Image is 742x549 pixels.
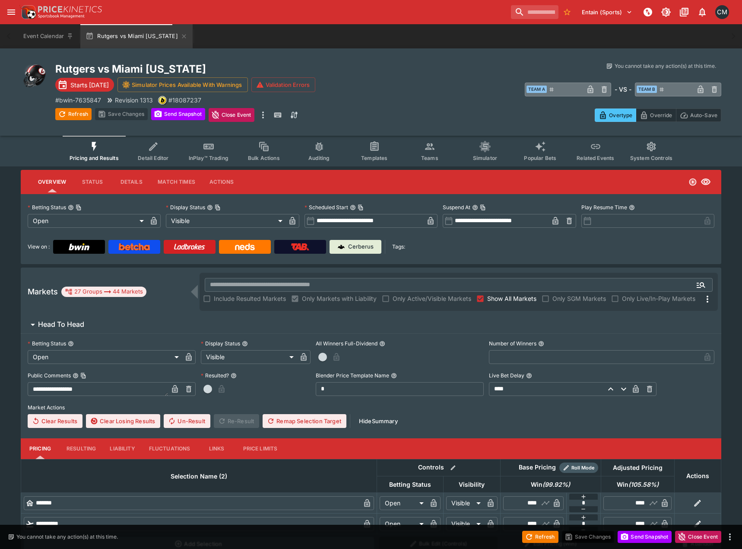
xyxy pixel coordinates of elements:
button: Close Event [209,108,255,122]
button: Toggle light/dark mode [658,4,674,20]
button: Send Snapshot [618,531,672,543]
button: Status [73,172,112,192]
button: Clear Losing Results [86,414,160,428]
button: Overtype [595,109,636,122]
img: PriceKinetics [38,6,102,13]
button: Display StatusCopy To Clipboard [207,204,213,211]
button: All Winners Full-Dividend [379,341,385,347]
p: Display Status [166,204,205,211]
p: Live Bet Delay [489,372,524,379]
img: Betcha [119,243,150,250]
div: Show/hide Price Roll mode configuration. [559,463,598,473]
h5: Markets [28,287,58,297]
button: more [725,532,735,542]
label: View on : [28,240,50,254]
label: Tags: [392,240,405,254]
button: Betting Status [68,341,74,347]
button: Resulted? [231,373,237,379]
p: Display Status [201,340,240,347]
img: american_football.png [21,62,48,90]
label: Market Actions [28,401,714,414]
p: Suspend At [443,204,470,211]
button: Live Bet Delay [526,373,532,379]
p: Resulted? [201,372,229,379]
button: NOT Connected to PK [640,4,656,20]
p: Copy To Clipboard [55,96,101,105]
p: You cannot take any action(s) at this time. [16,533,118,541]
a: Cerberus [330,240,381,254]
span: Only Active/Visible Markets [393,294,471,303]
span: Pricing and Results [70,155,119,161]
span: Related Events [577,155,614,161]
div: bwin [158,96,167,105]
span: Team B [637,86,657,93]
span: Win(99.92%) [521,479,580,490]
button: Public CommentsCopy To Clipboard [73,373,79,379]
button: Open [693,277,709,293]
button: Actions [202,172,241,192]
span: System Controls [630,155,672,161]
h6: - VS - [615,85,631,94]
span: Only SGM Markets [552,294,606,303]
img: Ladbrokes [174,243,205,250]
em: ( 99.92 %) [542,479,570,490]
p: Copy To Clipboard [168,96,201,105]
button: Copy To Clipboard [480,204,486,211]
button: Notifications [694,4,710,20]
button: Overview [31,172,73,192]
button: Copy To Clipboard [80,373,86,379]
button: Close Event [675,531,721,543]
p: You cannot take any action(s) at this time. [615,62,716,70]
button: Price Limits [236,438,285,459]
img: Neds [235,243,254,250]
svg: More [702,294,713,304]
img: Bwin [69,243,89,250]
button: Bulk edit [447,462,459,473]
p: Revision 1313 [115,96,153,105]
p: Blender Price Template Name [316,372,389,379]
span: Win(105.58%) [607,479,668,490]
button: Display Status [242,341,248,347]
svg: Visible [701,177,711,187]
button: Play Resume Time [629,204,635,211]
button: Match Times [151,172,202,192]
div: 27 Groups 44 Markets [65,287,143,297]
p: All Winners Full-Dividend [316,340,377,347]
button: Documentation [676,4,692,20]
button: Remap Selection Target [263,414,346,428]
button: Override [636,109,676,122]
span: Bulk Actions [248,155,280,161]
div: Open [28,214,147,228]
img: PriceKinetics Logo [19,3,36,21]
div: Base Pricing [515,462,559,473]
p: Cerberus [348,243,374,251]
button: open drawer [3,4,19,20]
span: Selection Name (2) [161,471,237,482]
svg: Open [688,178,697,186]
button: Fluctuations [142,438,197,459]
img: bwin.png [159,96,166,104]
img: TabNZ [291,243,309,250]
span: InPlay™ Trading [189,155,228,161]
button: Un-Result [164,414,210,428]
span: Auditing [308,155,330,161]
button: Refresh [55,108,92,120]
p: Number of Winners [489,340,536,347]
div: Start From [595,109,721,122]
button: Blender Price Template Name [391,373,397,379]
div: Open [28,350,182,364]
button: Links [197,438,236,459]
button: Select Tenant [577,5,637,19]
button: Validation Errors [251,77,316,92]
span: Visibility [449,479,494,490]
span: Teams [421,155,438,161]
p: Auto-Save [690,111,717,120]
button: Number of Winners [538,341,544,347]
h2: Copy To Clipboard [55,62,388,76]
span: Popular Bets [524,155,556,161]
span: Include Resulted Markets [214,294,286,303]
p: Scheduled Start [304,204,348,211]
button: Pricing [21,438,60,459]
button: Clear Results [28,414,82,428]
